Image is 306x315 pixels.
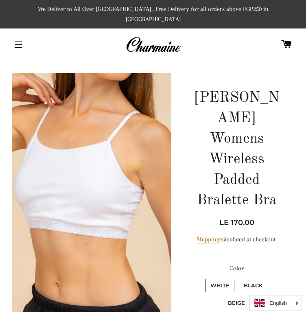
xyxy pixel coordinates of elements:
[219,218,254,227] span: LE 170.00
[223,296,250,310] label: Beige
[254,299,297,307] a: English
[126,36,181,54] img: Charmaine Egypt
[190,88,284,211] h1: [PERSON_NAME] Womens Wireless Padded Bralette Bra
[269,300,287,306] i: English
[12,73,171,312] img: Charmaine Womens Wireless Padded Bralette Bra
[190,263,284,273] label: Color
[190,234,284,245] div: calculated at checkout.
[197,236,219,243] a: Shipping
[205,279,234,292] label: White
[239,279,267,292] label: Black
